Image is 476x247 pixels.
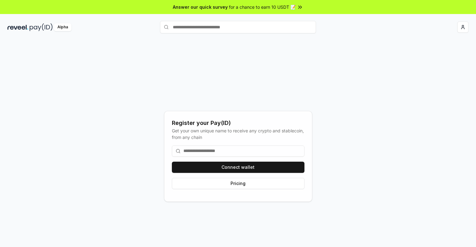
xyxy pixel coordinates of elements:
img: pay_id [30,23,53,31]
button: Connect wallet [172,162,304,173]
button: Pricing [172,178,304,189]
span: Answer our quick survey [173,4,228,10]
div: Register your Pay(ID) [172,119,304,127]
div: Alpha [54,23,71,31]
span: for a chance to earn 10 USDT 📝 [229,4,296,10]
div: Get your own unique name to receive any crypto and stablecoin, from any chain [172,127,304,140]
img: reveel_dark [7,23,28,31]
